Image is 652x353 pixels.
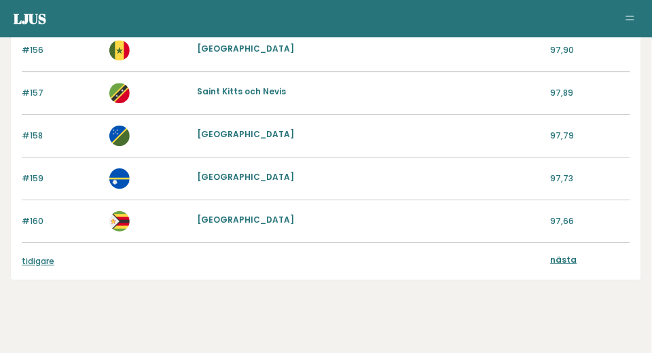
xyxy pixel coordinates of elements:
img: nr.svg [109,168,130,189]
font: #160 [22,215,43,227]
font: 97,79 [551,130,575,141]
font: #156 [22,44,43,56]
img: kn.svg [109,83,130,103]
font: #158 [22,130,43,141]
a: [GEOGRAPHIC_DATA] [198,171,295,183]
font: #159 [22,172,43,184]
button: Växla navigering [622,11,638,27]
img: sb.svg [109,126,130,146]
font: 97,73 [551,172,574,184]
font: 97,66 [551,215,575,227]
a: nästa [551,254,577,265]
img: sn.svg [109,40,130,60]
img: zw.svg [109,211,130,231]
a: Saint Kitts och Nevis [198,86,287,97]
a: Ljus [14,10,46,28]
a: [GEOGRAPHIC_DATA] [198,128,295,140]
font: 97,89 [551,87,574,98]
font: 97,90 [551,44,575,56]
a: tidigare [22,255,54,267]
font: #157 [22,87,43,98]
a: [GEOGRAPHIC_DATA] [198,43,295,54]
a: [GEOGRAPHIC_DATA] [198,214,295,225]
